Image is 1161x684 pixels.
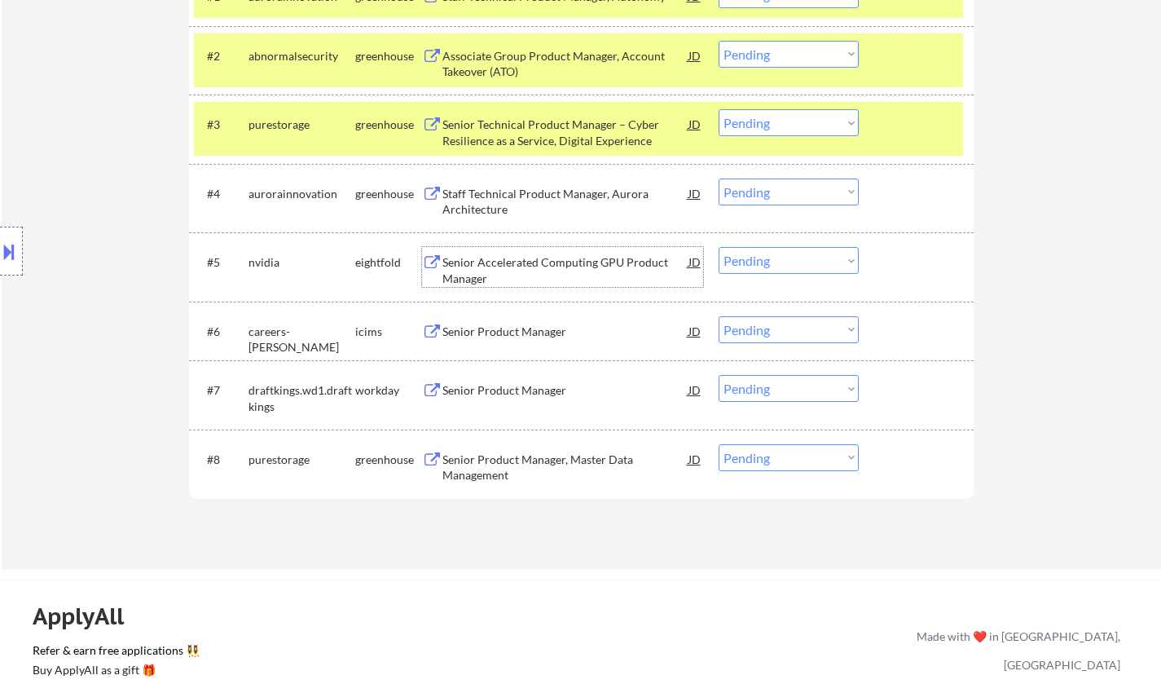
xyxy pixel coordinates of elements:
[355,254,422,271] div: eightfold
[33,645,576,662] a: Refer & earn free applications 👯‍♀️
[355,452,422,468] div: greenhouse
[248,48,355,64] div: abnormalsecurity
[248,452,355,468] div: purestorage
[248,254,355,271] div: nvidia
[207,48,235,64] div: #2
[355,382,422,399] div: workday
[687,179,703,208] div: JD
[687,41,703,70] div: JD
[442,324,688,340] div: Senior Product Manager
[442,117,688,148] div: Senior Technical Product Manager – Cyber Resilience as a Service, Digital Experience
[248,382,355,414] div: draftkings.wd1.draftkings
[355,186,422,202] div: greenhouse
[355,117,422,133] div: greenhouse
[248,117,355,133] div: purestorage
[442,186,688,218] div: Staff Technical Product Manager, Aurora Architecture
[248,324,355,355] div: careers-[PERSON_NAME]
[910,622,1120,679] div: Made with ❤️ in [GEOGRAPHIC_DATA], [GEOGRAPHIC_DATA]
[442,254,688,286] div: Senior Accelerated Computing GPU Product Manager
[687,316,703,346] div: JD
[687,247,703,276] div: JD
[207,452,235,468] div: #8
[33,662,196,682] a: Buy ApplyAll as a gift 🎁
[442,48,688,80] div: Associate Group Product Manager, Account Takeover (ATO)
[442,382,688,399] div: Senior Product Manager
[33,664,196,676] div: Buy ApplyAll as a gift 🎁
[355,324,422,340] div: icims
[687,444,703,474] div: JD
[248,186,355,202] div: aurorainnovation
[687,375,703,404] div: JD
[442,452,688,483] div: Senior Product Manager, Master Data Management
[687,109,703,139] div: JD
[33,602,143,630] div: ApplyAll
[355,48,422,64] div: greenhouse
